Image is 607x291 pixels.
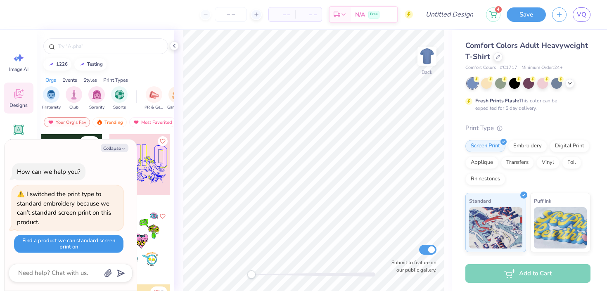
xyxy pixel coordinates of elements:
[48,62,55,67] img: trend_line.gif
[475,97,519,104] strong: Fresh Prints Flash:
[172,90,182,99] img: Game Day Image
[83,76,97,84] div: Styles
[80,136,99,147] button: Like
[87,62,103,66] div: testing
[14,235,123,253] button: Find a product we can standard screen print on
[534,196,551,205] span: Puff Ink
[92,117,127,127] div: Trending
[465,140,505,152] div: Screen Print
[465,64,496,71] span: Comfort Colors
[129,117,176,127] div: Most Favorited
[69,90,78,99] img: Club Image
[550,140,590,152] div: Digital Print
[573,7,590,22] a: VQ
[17,190,111,226] div: I switched the print type to standard embroidery because we can’t standard screen print on this p...
[507,7,546,22] button: Save
[101,144,128,152] button: Collapse
[167,104,186,111] span: Game Day
[66,86,82,111] button: filter button
[44,117,90,127] div: Your Org's Fav
[88,86,105,111] button: filter button
[465,173,505,185] div: Rhinestones
[92,90,102,99] img: Sorority Image
[465,156,498,169] div: Applique
[500,64,517,71] span: # C1717
[57,42,163,50] input: Try "Alpha"
[89,104,104,111] span: Sorority
[486,7,500,22] button: 4
[74,58,107,71] button: testing
[145,86,164,111] div: filter for PR & General
[96,119,103,125] img: trending.gif
[69,104,78,111] span: Club
[17,168,81,176] div: How can we help you?
[9,102,28,109] span: Designs
[9,66,28,73] span: Image AI
[465,123,590,133] div: Print Type
[534,207,587,248] img: Puff Ink
[47,90,56,99] img: Fraternity Image
[9,138,28,144] span: Add Text
[113,104,126,111] span: Sports
[56,62,68,66] div: 1226
[79,62,85,67] img: trend_line.gif
[45,76,56,84] div: Orgs
[167,86,186,111] div: filter for Game Day
[158,136,168,146] button: Like
[88,86,105,111] div: filter for Sorority
[66,86,82,111] div: filter for Club
[274,10,290,19] span: – –
[103,76,128,84] div: Print Types
[577,10,586,19] span: VQ
[145,86,164,111] button: filter button
[387,259,436,274] label: Submit to feature on our public gallery.
[247,270,256,279] div: Accessibility label
[167,86,186,111] button: filter button
[43,58,71,71] button: 1226
[469,207,522,248] img: Standard
[495,6,502,13] span: 4
[370,12,378,17] span: Free
[562,156,581,169] div: Foil
[465,40,588,62] span: Comfort Colors Adult Heavyweight T-Shirt
[469,196,491,205] span: Standard
[422,69,432,76] div: Back
[111,86,128,111] div: filter for Sports
[419,48,435,64] img: Back
[47,119,54,125] img: most_fav.gif
[42,104,61,111] span: Fraternity
[501,156,534,169] div: Transfers
[133,119,140,125] img: most_fav.gif
[115,90,124,99] img: Sports Image
[42,86,61,111] div: filter for Fraternity
[111,86,128,111] button: filter button
[475,97,577,112] div: This color can be expedited for 5 day delivery.
[145,104,164,111] span: PR & General
[62,76,77,84] div: Events
[215,7,247,22] input: – –
[522,64,563,71] span: Minimum Order: 24 +
[419,6,480,23] input: Untitled Design
[536,156,560,169] div: Vinyl
[42,86,61,111] button: filter button
[355,10,365,19] span: N/A
[149,90,159,99] img: PR & General Image
[158,211,168,221] button: Like
[508,140,547,152] div: Embroidery
[300,10,317,19] span: – –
